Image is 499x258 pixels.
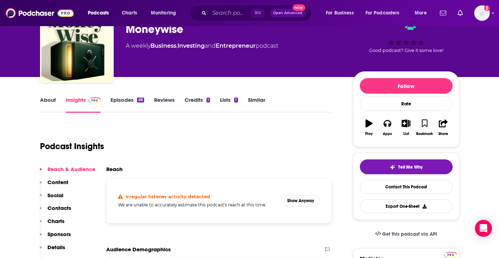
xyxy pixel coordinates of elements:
div: List [403,132,409,136]
button: open menu [361,7,410,19]
a: Entrepreneur [216,42,256,49]
span: Logged in as DeversFranklin [474,5,490,21]
a: Contact This Podcast [360,180,453,194]
a: Get this podcast via API [369,225,443,243]
span: Good podcast? Give it some love! [369,48,443,53]
img: User Profile [474,5,490,21]
button: open menu [321,7,363,19]
a: Lists1 [220,96,238,113]
span: and [205,42,216,49]
a: Similar [248,96,265,113]
img: Podchaser - Follow, Share and Rate Podcasts [6,6,74,20]
h1: Podcast Insights [40,141,104,152]
h2: Audience Demographics [106,246,171,253]
img: Podchaser Pro [444,252,457,258]
button: Contacts [40,205,71,218]
input: Search podcasts, credits, & more... [209,7,251,19]
button: Share [434,115,452,140]
img: Moneywise [41,11,112,81]
a: Reviews [154,96,175,113]
div: Rate [360,96,453,111]
h5: We are unable to accurately estimate this podcast's reach at this time. [118,202,276,207]
h4: Irregular listener activity detected [126,194,210,199]
a: Charts [117,7,141,19]
button: Charts [40,218,64,231]
span: Tell Me Why [398,164,423,170]
h2: Reach [106,166,123,172]
button: open menu [146,7,185,19]
span: Open Advanced [273,11,302,15]
p: Sponsors [47,231,71,238]
p: Social [47,192,63,199]
div: Search podcasts, credits, & more... [197,5,318,21]
div: Good podcast? Give it some love! [353,16,459,59]
div: 1 [206,98,210,102]
a: Show notifications dropdown [437,7,449,19]
span: Charts [122,8,137,18]
a: Business [151,42,176,49]
button: Open AdvancedNew [270,9,306,17]
div: Bookmark [416,132,433,136]
button: Export One-Sheet [360,199,453,213]
button: Sponsors [40,231,71,244]
div: Play [365,132,373,136]
a: Pro website [444,251,457,258]
span: ⌘ K [251,8,264,18]
span: Get this podcast via API [382,231,437,237]
button: Apps [378,115,397,140]
a: InsightsPodchaser Pro [66,96,101,113]
button: open menu [410,7,436,19]
button: open menu [83,7,118,19]
button: Show Anyway [281,195,320,206]
span: More [415,8,427,18]
button: Follow [360,78,453,94]
button: Show profile menu [474,5,490,21]
button: Details [40,244,65,257]
div: Share [438,132,448,136]
span: For Business [326,8,354,18]
p: Reach & Audience [47,166,95,172]
a: Show notifications dropdown [455,7,466,19]
span: For Podcasters [365,8,399,18]
svg: Add a profile image [484,5,490,11]
div: 68 [137,98,144,102]
img: Podchaser Pro [89,98,101,103]
span: , [176,42,177,49]
a: Episodes68 [110,96,144,113]
a: About [40,96,56,113]
button: Bookmark [415,115,434,140]
span: New [293,4,305,11]
img: tell me why sparkle [390,164,395,170]
button: Social [40,192,63,205]
p: Details [47,244,65,251]
button: Play [360,115,378,140]
p: Charts [47,218,64,224]
div: A weekly podcast [126,42,278,50]
a: Credits1 [185,96,210,113]
span: Podcasts [88,8,109,18]
a: Investing [177,42,205,49]
button: tell me why sparkleTell Me Why [360,159,453,174]
button: Reach & Audience [40,166,95,179]
div: Apps [383,132,392,136]
span: Monitoring [151,8,176,18]
button: List [397,115,415,140]
div: 1 [234,98,238,102]
p: Contacts [47,205,71,211]
div: Open Intercom Messenger [475,220,492,237]
button: Content [40,179,68,192]
p: Content [47,179,68,186]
